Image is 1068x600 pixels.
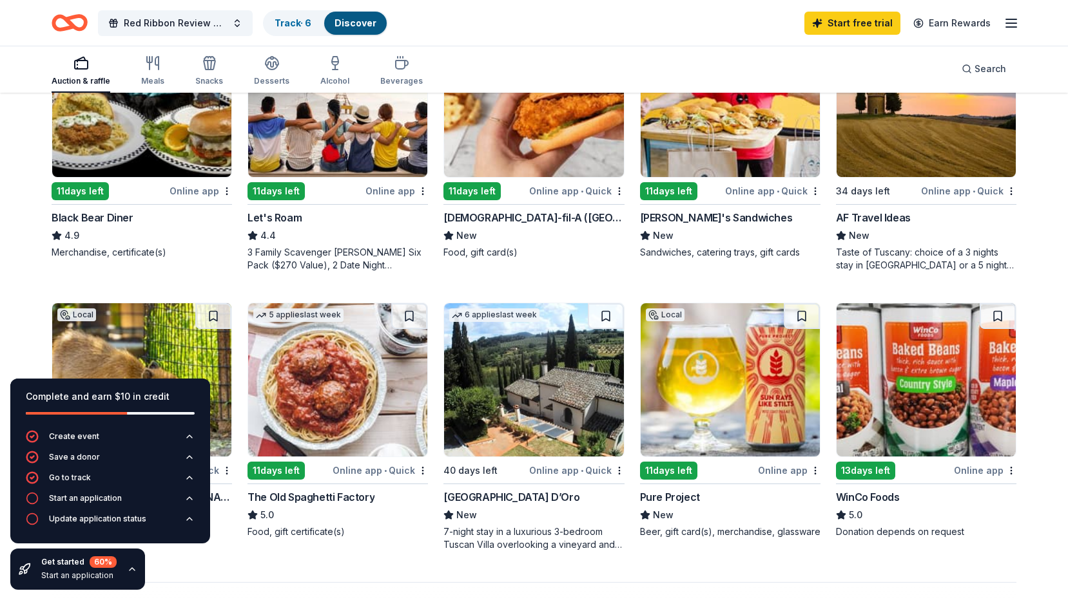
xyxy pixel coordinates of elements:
[443,210,624,225] div: [DEMOGRAPHIC_DATA]-fil-A ([GEOGRAPHIC_DATA])
[98,10,253,36] button: Red Ribbon Review Drag Brunch
[443,463,498,478] div: 40 days left
[836,210,911,225] div: AF Travel Ideas
[170,183,232,199] div: Online app
[49,514,146,524] div: Update application status
[52,303,231,456] img: Image for Santa Barbara Zoo
[52,303,232,538] a: Image for Santa Barbara ZooLocal11days leftOnline app•Quick[GEOGRAPHIC_DATA][PERSON_NAME]New2 gue...
[248,462,305,480] div: 11 days left
[124,15,227,31] span: Red Ribbon Review Drag Brunch
[248,246,428,272] div: 3 Family Scavenger [PERSON_NAME] Six Pack ($270 Value), 2 Date Night Scavenger [PERSON_NAME] Two ...
[320,76,349,86] div: Alcohol
[254,76,289,86] div: Desserts
[333,462,428,478] div: Online app Quick
[836,183,890,199] div: 34 days left
[41,556,117,568] div: Get started
[804,12,900,35] a: Start free trial
[57,308,96,321] div: Local
[380,76,423,86] div: Beverages
[849,507,862,523] span: 5.0
[837,24,1016,177] img: Image for AF Travel Ideas
[320,50,349,93] button: Alcohol
[836,525,1016,538] div: Donation depends on request
[640,525,820,538] div: Beer, gift card(s), merchandise, glassware
[248,303,427,456] img: Image for The Old Spaghetti Factory
[248,489,374,505] div: The Old Spaghetti Factory
[443,303,624,551] a: Image for Villa Sogni D’Oro6 applieslast week40 days leftOnline app•Quick[GEOGRAPHIC_DATA] D’OroN...
[529,183,625,199] div: Online app Quick
[777,186,779,196] span: •
[195,50,223,93] button: Snacks
[49,431,99,442] div: Create event
[836,246,1016,272] div: Taste of Tuscany: choice of a 3 nights stay in [GEOGRAPHIC_DATA] or a 5 night stay in [GEOGRAPHIC...
[195,76,223,86] div: Snacks
[443,23,624,259] a: Image for Chick-fil-A (San Diego Sports Arena)Local11days leftOnline app•Quick[DEMOGRAPHIC_DATA]-...
[248,182,305,200] div: 11 days left
[141,76,164,86] div: Meals
[260,228,276,243] span: 4.4
[49,473,91,483] div: Go to track
[449,308,539,322] div: 6 applies last week
[640,462,697,480] div: 11 days left
[641,24,820,177] img: Image for Ike's Sandwiches
[581,186,583,196] span: •
[836,462,895,480] div: 13 days left
[725,183,820,199] div: Online app Quick
[52,182,109,200] div: 11 days left
[248,303,428,538] a: Image for The Old Spaghetti Factory5 applieslast week11days leftOnline app•QuickThe Old Spaghetti...
[49,452,100,462] div: Save a donor
[758,462,820,478] div: Online app
[260,507,274,523] span: 5.0
[951,56,1016,82] button: Search
[836,303,1016,538] a: Image for WinCo Foods13days leftOnline appWinCo Foods5.0Donation depends on request
[52,8,88,38] a: Home
[365,183,428,199] div: Online app
[64,228,79,243] span: 4.9
[836,489,900,505] div: WinCo Foods
[248,23,428,272] a: Image for Let's Roam3 applieslast week11days leftOnline appLet's Roam4.43 Family Scavenger [PERSO...
[653,228,674,243] span: New
[41,570,117,581] div: Start an application
[52,210,133,225] div: Black Bear Diner
[26,512,195,533] button: Update application status
[52,23,232,259] a: Image for Black Bear DinerTop rated1 applylast week11days leftOnline appBlack Bear Diner4.9Mercha...
[456,507,477,523] span: New
[640,182,697,200] div: 11 days left
[444,303,623,456] img: Image for Villa Sogni D’Oro
[641,303,820,456] img: Image for Pure Project
[254,50,289,93] button: Desserts
[26,389,195,404] div: Complete and earn $10 in credit
[975,61,1006,77] span: Search
[52,24,231,177] img: Image for Black Bear Diner
[141,50,164,93] button: Meals
[906,12,998,35] a: Earn Rewards
[380,50,423,93] button: Beverages
[335,17,376,28] a: Discover
[837,303,1016,456] img: Image for WinCo Foods
[921,183,1016,199] div: Online app Quick
[443,182,501,200] div: 11 days left
[26,471,195,492] button: Go to track
[640,23,820,259] a: Image for Ike's Sandwiches5 applieslast week11days leftOnline app•Quick[PERSON_NAME]'s Sandwiches...
[836,23,1016,272] a: Image for AF Travel Ideas13 applieslast week34 days leftOnline app•QuickAF Travel IdeasNewTaste o...
[52,246,232,259] div: Merchandise, certificate(s)
[26,430,195,451] button: Create event
[973,186,975,196] span: •
[443,525,624,551] div: 7-night stay in a luxurious 3-bedroom Tuscan Villa overlooking a vineyard and the ancient walled ...
[248,525,428,538] div: Food, gift certificate(s)
[646,308,684,321] div: Local
[248,24,427,177] img: Image for Let's Roam
[52,50,110,93] button: Auction & raffle
[954,462,1016,478] div: Online app
[529,462,625,478] div: Online app Quick
[49,493,122,503] div: Start an application
[456,228,477,243] span: New
[444,24,623,177] img: Image for Chick-fil-A (San Diego Sports Arena)
[52,76,110,86] div: Auction & raffle
[384,465,387,476] span: •
[581,465,583,476] span: •
[443,489,579,505] div: [GEOGRAPHIC_DATA] D’Oro
[90,556,117,568] div: 60 %
[849,228,869,243] span: New
[640,303,820,538] a: Image for Pure ProjectLocal11days leftOnline appPure ProjectNewBeer, gift card(s), merchandise, g...
[640,210,793,225] div: [PERSON_NAME]'s Sandwiches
